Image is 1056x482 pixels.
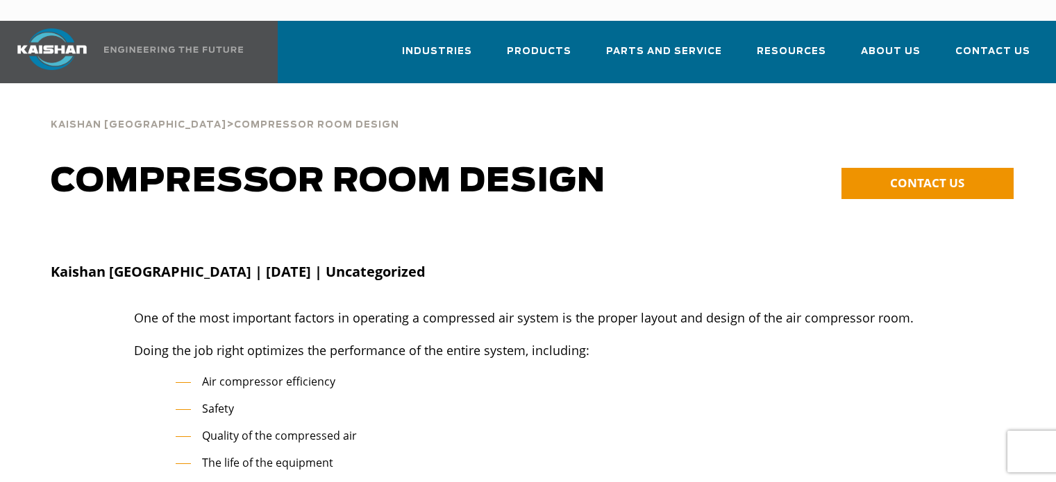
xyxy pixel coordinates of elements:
[202,455,333,470] span: The life of the equipment
[757,44,826,60] span: Resources
[955,33,1030,80] a: Contact Us
[51,262,426,281] strong: Kaishan [GEOGRAPHIC_DATA] | [DATE] | Uncategorized
[861,33,921,80] a: About Us
[234,118,399,130] a: Compressor Room Design
[507,44,571,60] span: Products
[507,33,571,80] a: Products
[606,33,722,80] a: Parts and Service
[51,121,226,130] span: Kaishan [GEOGRAPHIC_DATA]
[402,44,472,60] span: Industries
[51,104,399,136] div: >
[202,428,357,443] span: Quality of the compressed air
[202,374,335,389] span: Air compressor efficiency
[202,401,234,416] span: Safety
[51,162,656,201] h1: Compressor Room Design
[841,168,1014,199] a: CONTACT US
[402,33,472,80] a: Industries
[104,46,243,53] img: Engineering the future
[890,175,964,191] span: CONTACT US
[955,44,1030,60] span: Contact Us
[234,121,399,130] span: Compressor Room Design
[861,44,921,60] span: About Us
[134,307,922,329] p: One of the most important factors in operating a compressed air system is the proper layout and d...
[757,33,826,80] a: Resources
[134,339,922,361] p: Doing the job right optimizes the performance of the entire system, including:
[606,44,722,60] span: Parts and Service
[51,118,226,130] a: Kaishan [GEOGRAPHIC_DATA]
